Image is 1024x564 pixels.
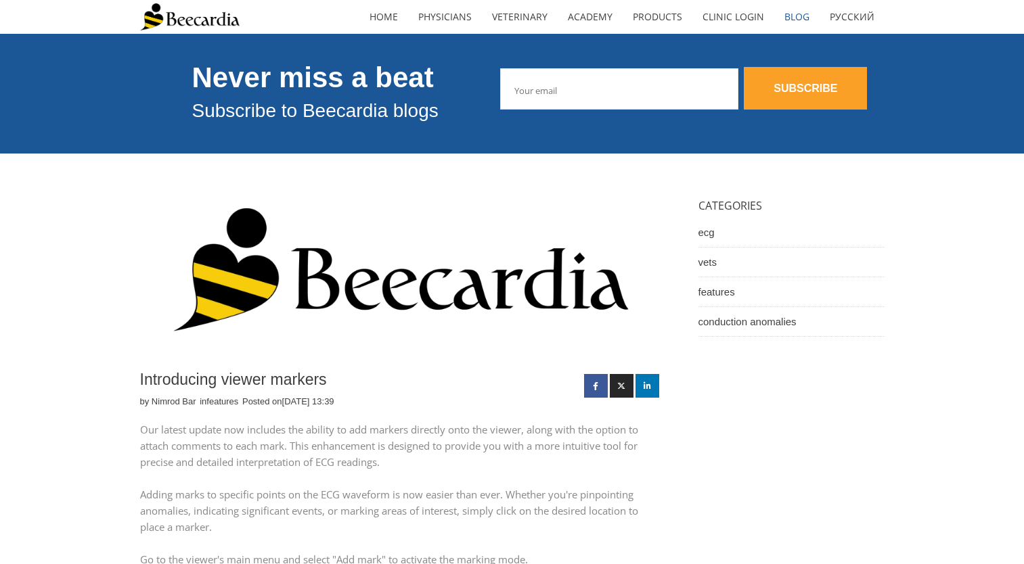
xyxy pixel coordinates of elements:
[192,62,434,93] span: Never miss a beat
[359,1,408,32] a: home
[623,1,692,32] a: Products
[200,396,241,406] span: in
[692,1,774,32] a: Clinic Login
[152,396,196,408] a: Nimrod Bar
[242,396,334,406] span: Posted on
[408,1,482,32] a: Physicians
[698,277,885,307] a: features
[558,1,623,32] a: Academy
[698,218,885,248] a: ecg
[140,194,661,358] img: Introducing viewer markers
[698,307,885,337] a: conduction anomalies
[500,68,738,110] input: Your email
[482,1,558,32] a: Veterinary
[140,488,638,534] span: Adding marks to specific points on the ECG waveform is now easier than ever. Whether you're pinpo...
[774,1,820,32] a: Blog
[140,371,577,390] h1: Introducing viewer markers
[140,396,199,406] span: by
[744,67,867,110] a: SUBSCRIBE
[206,396,238,408] a: features
[698,248,885,277] a: vets
[140,423,638,469] span: Our latest update now includes the ability to add markers directly onto the viewer, along with th...
[698,198,762,213] span: CATEGORIES
[140,3,240,30] img: Beecardia
[282,396,334,408] p: [DATE] 13:39
[820,1,885,32] a: Русский
[192,100,439,121] span: Subscribe to Beecardia blogs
